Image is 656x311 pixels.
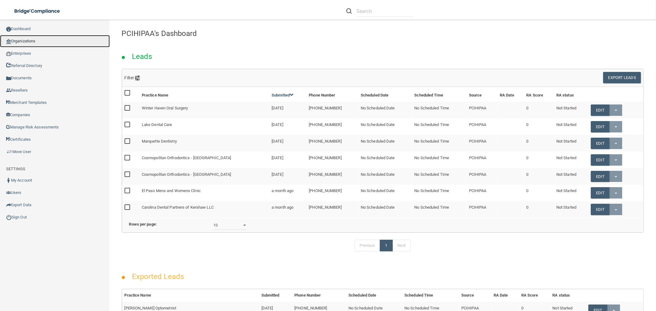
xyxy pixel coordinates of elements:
td: No Scheduled Date [358,201,412,218]
th: Phone Number [306,87,358,102]
td: [PHONE_NUMBER] [306,168,358,185]
td: [PHONE_NUMBER] [306,185,358,201]
th: Practice Name [122,289,259,302]
td: PCIHIPAA [467,185,497,201]
td: PCIHIPAA [467,201,497,218]
th: Scheduled Time [412,87,467,102]
a: Submitted [272,93,294,97]
th: Scheduled Time [402,289,459,302]
td: 0 [524,168,554,185]
td: PCIHIPAA [467,135,497,152]
td: Marquette Dentistry [139,135,269,152]
img: briefcase.64adab9b.png [6,149,12,155]
img: ic_power_dark.7ecde6b1.png [6,215,12,220]
td: No Scheduled Time [412,168,467,185]
td: No Scheduled Time [412,102,467,118]
td: Cosmopolitan Orthodontics - [GEOGRAPHIC_DATA] [139,168,269,185]
th: RA Score [524,87,554,102]
a: Edit [591,154,610,166]
td: Not Started [554,135,588,152]
td: PCIHIPAA [467,152,497,168]
td: Not Started [554,152,588,168]
a: Edit [591,171,610,182]
img: ic_reseller.de258add.png [6,88,11,93]
td: 0 [524,135,554,152]
img: bridge_compliance_login_screen.278c3ca4.svg [9,5,66,18]
img: ic_user_dark.df1a06c3.png [6,178,11,183]
td: No Scheduled Date [358,135,412,152]
th: Scheduled Date [346,289,402,302]
td: No Scheduled Date [358,185,412,201]
td: [PHONE_NUMBER] [306,201,358,218]
td: [DATE] [269,135,306,152]
td: 0 [524,152,554,168]
td: No Scheduled Time [412,201,467,218]
td: No Scheduled Date [358,102,412,118]
th: Scheduled Date [358,87,412,102]
th: RA Date [491,289,519,302]
td: No Scheduled Time [412,185,467,201]
th: Submitted [259,289,292,302]
td: PCIHIPAA [467,102,497,118]
img: ic-search.3b580494.png [346,8,352,14]
img: icon-export.b9366987.png [6,203,11,207]
td: No Scheduled Time [412,135,467,152]
a: Edit [591,121,610,132]
td: No Scheduled Date [358,168,412,185]
td: a month ago [269,185,306,201]
th: RA status [554,87,588,102]
td: Not Started [554,185,588,201]
td: [PHONE_NUMBER] [306,135,358,152]
td: [PHONE_NUMBER] [306,118,358,135]
td: No Scheduled Date [358,118,412,135]
a: Edit [591,204,610,215]
button: Export Leads [603,72,641,83]
a: Edit [591,104,610,116]
th: Source [467,87,497,102]
td: El Paso Mens and Womens Clinic [139,185,269,201]
td: No Scheduled Date [358,152,412,168]
td: [DATE] [269,118,306,135]
img: icon-filter@2x.21656d0b.png [135,76,140,81]
td: a month ago [269,201,306,218]
td: Not Started [554,118,588,135]
th: RA status [550,289,586,302]
img: icon-users.e205127d.png [6,190,11,195]
th: RA Score [519,289,550,302]
td: PCIHIPAA [467,118,497,135]
h2: Exported Leads [126,268,190,285]
td: [PHONE_NUMBER] [306,152,358,168]
img: organization-icon.f8decf85.png [6,39,11,44]
td: [DATE] [269,102,306,118]
td: Lake Dental Care [139,118,269,135]
a: Previous [355,240,380,251]
img: icon-documents.8dae5593.png [6,76,11,81]
label: SETTINGS [6,165,25,173]
input: Search [356,6,413,17]
td: Carolina Dental Partners of Kershaw LLC [139,201,269,218]
b: Rows per page: [129,222,157,226]
td: [DATE] [269,152,306,168]
a: Edit [591,187,610,199]
a: Edit [591,138,610,149]
td: No Scheduled Time [412,118,467,135]
th: Source [459,289,491,302]
th: Practice Name [139,87,269,102]
img: enterprise.0d942306.png [6,52,11,56]
td: Cosmopolitan Orthodontics - [GEOGRAPHIC_DATA] [139,152,269,168]
td: 0 [524,102,554,118]
a: Next [392,240,411,251]
td: Not Started [554,102,588,118]
td: 0 [524,185,554,201]
th: RA Date [497,87,524,102]
td: [DATE] [269,168,306,185]
td: Winter Haven Oral Surgery [139,102,269,118]
td: Not Started [554,168,588,185]
td: 0 [524,201,554,218]
td: Not Started [554,201,588,218]
td: [PHONE_NUMBER] [306,102,358,118]
span: Filter [125,75,140,80]
td: PCIHIPAA [467,168,497,185]
h4: PCIHIPAA's Dashboard [122,30,644,37]
th: Phone Number [292,289,346,302]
